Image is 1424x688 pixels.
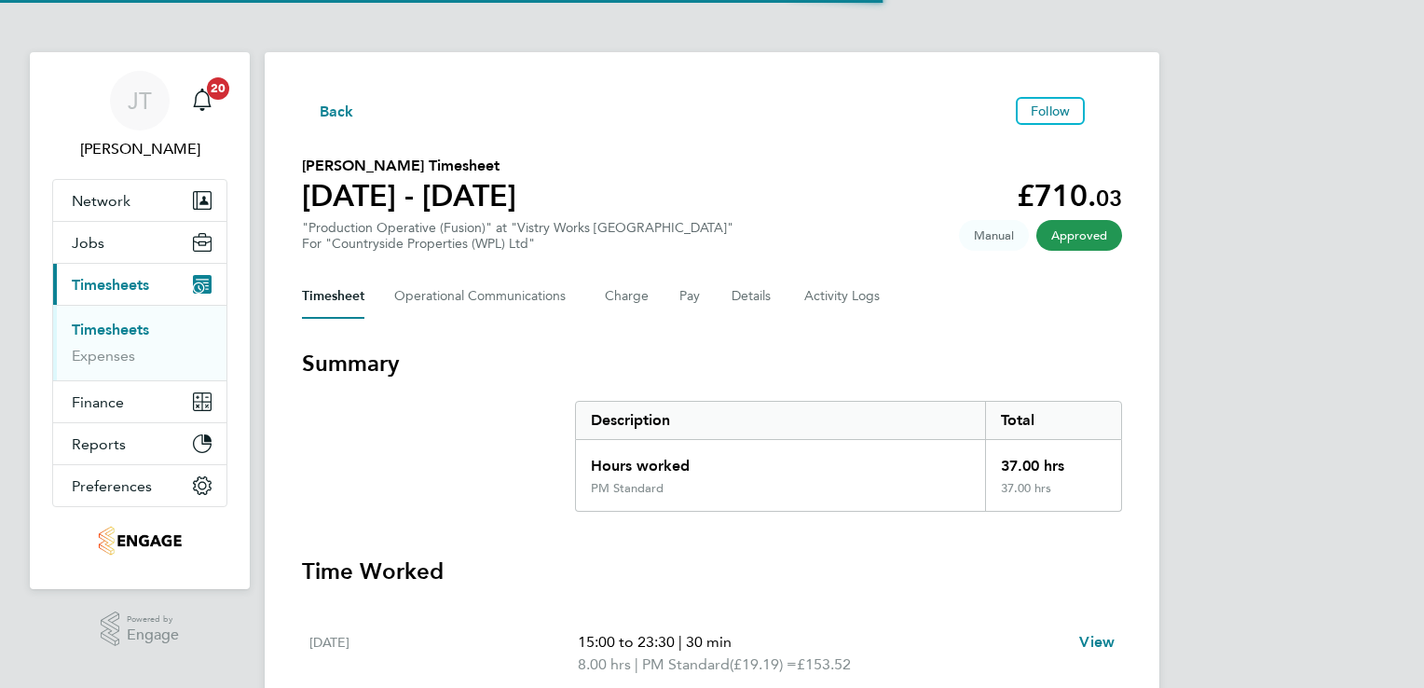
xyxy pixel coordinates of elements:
[127,627,179,643] span: Engage
[30,52,250,589] nav: Main navigation
[184,71,221,131] a: 20
[53,180,226,221] button: Network
[1092,106,1122,116] button: Timesheets Menu
[72,234,104,252] span: Jobs
[578,655,631,673] span: 8.00 hrs
[985,481,1121,511] div: 37.00 hrs
[985,440,1121,481] div: 37.00 hrs
[72,321,149,338] a: Timesheets
[635,655,638,673] span: |
[101,612,180,647] a: Powered byEngage
[1036,220,1122,251] span: This timesheet has been approved.
[797,655,851,673] span: £153.52
[52,138,227,160] span: Joanne Taylor
[576,402,985,439] div: Description
[642,654,730,676] span: PM Standard
[320,101,354,123] span: Back
[128,89,152,113] span: JT
[53,264,226,305] button: Timesheets
[679,274,702,319] button: Pay
[605,274,650,319] button: Charge
[127,612,179,627] span: Powered by
[959,220,1029,251] span: This timesheet was manually created.
[53,381,226,422] button: Finance
[98,526,182,556] img: fusionstaff-logo-retina.png
[72,435,126,453] span: Reports
[686,633,732,651] span: 30 min
[1096,185,1122,212] span: 03
[575,401,1122,512] div: Summary
[1079,631,1115,654] a: View
[302,274,364,319] button: Timesheet
[53,423,226,464] button: Reports
[732,274,774,319] button: Details
[302,557,1122,586] h3: Time Worked
[72,393,124,411] span: Finance
[72,477,152,495] span: Preferences
[72,347,135,365] a: Expenses
[591,481,664,496] div: PM Standard
[302,220,733,252] div: "Production Operative (Fusion)" at "Vistry Works [GEOGRAPHIC_DATA]"
[804,274,883,319] button: Activity Logs
[1031,103,1070,119] span: Follow
[302,155,516,177] h2: [PERSON_NAME] Timesheet
[1016,97,1085,125] button: Follow
[53,465,226,506] button: Preferences
[52,526,227,556] a: Go to home page
[302,349,1122,378] h3: Summary
[730,655,797,673] span: (£19.19) =
[302,236,733,252] div: For "Countryside Properties (WPL) Ltd"
[207,77,229,100] span: 20
[53,305,226,380] div: Timesheets
[302,177,516,214] h1: [DATE] - [DATE]
[72,192,130,210] span: Network
[578,633,675,651] span: 15:00 to 23:30
[1079,633,1115,651] span: View
[53,222,226,263] button: Jobs
[52,71,227,160] a: JT[PERSON_NAME]
[72,276,149,294] span: Timesheets
[309,631,578,676] div: [DATE]
[394,274,575,319] button: Operational Communications
[985,402,1121,439] div: Total
[576,440,985,481] div: Hours worked
[1017,178,1122,213] app-decimal: £710.
[678,633,682,651] span: |
[302,99,354,122] button: Back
